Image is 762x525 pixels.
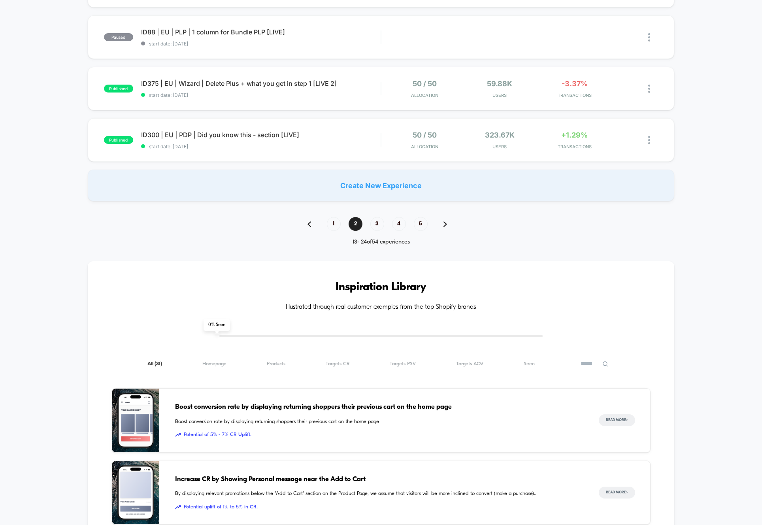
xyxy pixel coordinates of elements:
span: 3 [370,217,384,231]
img: pagination back [307,221,311,227]
span: Potential uplift of 1% to 5% in CR. [175,503,583,511]
span: Allocation [411,144,438,149]
div: 13 - 24 of 54 experiences [300,239,463,246]
span: 5 [414,217,428,231]
span: 50 / 50 [413,131,437,139]
span: 0 % Seen [204,319,230,331]
h3: Inspiration Library [111,281,651,294]
span: Products [267,361,285,367]
h4: Illustrated through real customer examples from the top Shopify brands [111,304,651,311]
span: Potential of 5% - 7% CR Uplift. [175,431,583,439]
span: published [104,136,133,144]
span: Targets CR [326,361,350,367]
span: start date: [DATE] [141,41,381,47]
span: Seen [524,361,535,367]
button: Read More> [599,487,635,499]
span: By displaying relevant promotions below the "Add to Cart" section on the Product Page, we assume ... [175,490,583,498]
span: ID375 | EU | Wizard | Delete Plus + what you get in step 1 [LIVE 2] [141,79,381,87]
span: ID300 | EU | PDP | Did you know this - section [LIVE] [141,131,381,139]
img: close [648,136,650,144]
span: 1 [327,217,341,231]
span: -3.37% [562,79,588,88]
span: 2 [349,217,362,231]
span: 4 [392,217,406,231]
span: Targets AOV [456,361,483,367]
span: Increase CR by Showing Personal message near the Add to Cart [175,474,583,485]
span: +1.29% [561,131,588,139]
span: Users [464,144,535,149]
span: 59.88k [487,79,512,88]
img: By displaying relevant promotions below the "Add to Cart" section on the Product Page, we assume ... [112,461,159,525]
span: Targets PSV [390,361,416,367]
span: ID88 | EU | PLP | 1 column for Bundle PLP [LIVE] [141,28,381,36]
img: pagination forward [443,221,447,227]
img: close [648,85,650,93]
span: Boost conversion rate by displaying returning shoppers their previous cart on the home page [175,402,583,412]
span: Homepage [202,361,226,367]
span: paused [104,33,133,41]
span: All [147,361,162,367]
span: start date: [DATE] [141,92,381,98]
span: 50 / 50 [413,79,437,88]
span: published [104,85,133,93]
span: Users [464,93,535,98]
button: Read More> [599,414,635,426]
span: ( 31 ) [155,361,162,366]
span: 323.67k [485,131,515,139]
img: Boost conversion rate by displaying returning shoppers their previous cart on the home page [112,389,159,452]
span: TRANSACTIONS [539,93,610,98]
span: TRANSACTIONS [539,144,610,149]
img: close [648,33,650,42]
span: Boost conversion rate by displaying returning shoppers their previous cart on the home page [175,418,583,426]
span: start date: [DATE] [141,144,381,149]
span: Allocation [411,93,438,98]
div: Create New Experience [88,170,675,201]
